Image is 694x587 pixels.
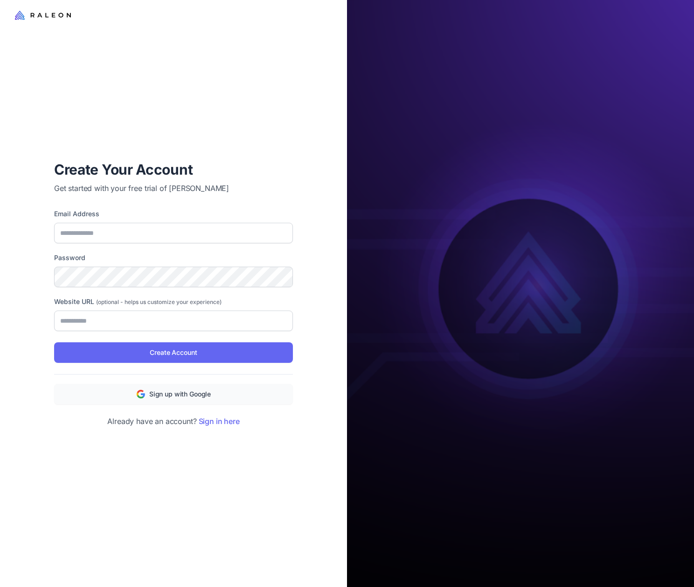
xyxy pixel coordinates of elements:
[54,160,293,179] h1: Create Your Account
[199,417,240,426] a: Sign in here
[149,389,211,399] span: Sign up with Google
[54,416,293,427] p: Already have an account?
[54,209,293,219] label: Email Address
[54,297,293,307] label: Website URL
[54,253,293,263] label: Password
[54,342,293,363] button: Create Account
[96,298,222,305] span: (optional - helps us customize your experience)
[54,384,293,404] button: Sign up with Google
[54,183,293,194] p: Get started with your free trial of [PERSON_NAME]
[150,347,197,358] span: Create Account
